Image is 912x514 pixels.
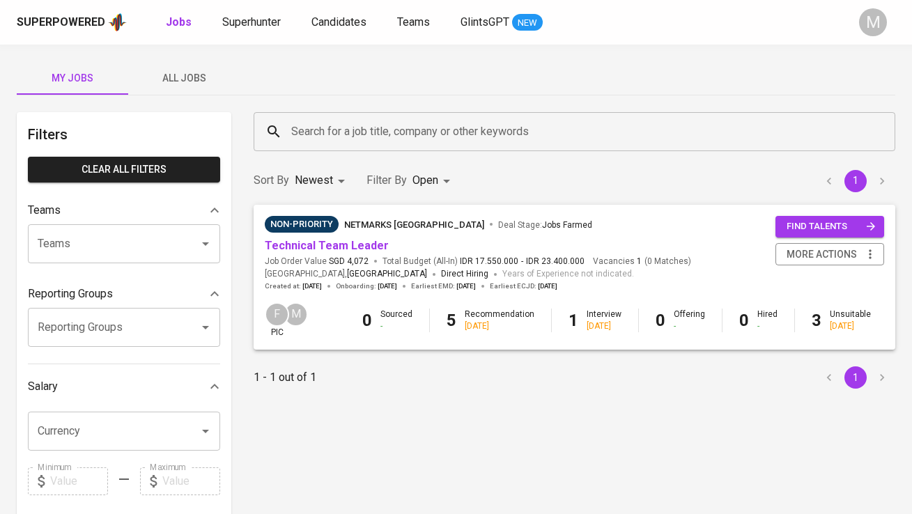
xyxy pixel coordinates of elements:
[265,239,389,252] a: Technical Team Leader
[521,256,523,267] span: -
[447,311,456,330] b: 5
[254,172,289,189] p: Sort By
[329,256,369,267] span: SGD 4,072
[254,369,316,386] p: 1 - 1 out of 1
[17,15,105,31] div: Superpowered
[108,12,127,33] img: app logo
[28,280,220,308] div: Reporting Groups
[465,320,534,332] div: [DATE]
[461,14,543,31] a: GlintsGPT NEW
[265,302,289,327] div: F
[739,311,749,330] b: 0
[542,220,592,230] span: Jobs Farmed
[265,217,339,231] span: Non-Priority
[512,16,543,30] span: NEW
[441,269,488,279] span: Direct Hiring
[311,14,369,31] a: Candidates
[569,311,578,330] b: 1
[412,173,438,187] span: Open
[28,286,113,302] p: Reporting Groups
[775,243,884,266] button: more actions
[787,246,857,263] span: more actions
[412,168,455,194] div: Open
[465,309,534,332] div: Recommendation
[28,378,58,395] p: Salary
[166,15,192,29] b: Jobs
[222,14,284,31] a: Superhunter
[844,170,867,192] button: page 1
[816,366,895,389] nav: pagination navigation
[265,256,369,267] span: Job Order Value
[265,302,289,338] div: pic
[587,309,621,332] div: Interview
[674,309,705,332] div: Offering
[137,70,231,87] span: All Jobs
[347,267,427,281] span: [GEOGRAPHIC_DATA]
[265,216,339,233] div: Sufficient Talents in Pipeline
[25,70,120,87] span: My Jobs
[295,172,333,189] p: Newest
[830,309,871,332] div: Unsuitable
[830,320,871,332] div: [DATE]
[336,281,397,291] span: Onboarding :
[538,281,557,291] span: [DATE]
[380,320,412,332] div: -
[50,467,108,495] input: Value
[362,311,372,330] b: 0
[456,281,476,291] span: [DATE]
[344,219,484,230] span: Netmarks [GEOGRAPHIC_DATA]
[498,220,592,230] span: Deal Stage :
[816,170,895,192] nav: pagination navigation
[166,14,194,31] a: Jobs
[757,320,778,332] div: -
[39,161,209,178] span: Clear All filters
[411,281,476,291] span: Earliest EMD :
[587,320,621,332] div: [DATE]
[28,123,220,146] h6: Filters
[284,302,308,327] div: M
[366,172,407,189] p: Filter By
[812,311,821,330] b: 3
[265,267,427,281] span: [GEOGRAPHIC_DATA] ,
[397,15,430,29] span: Teams
[859,8,887,36] div: M
[674,320,705,332] div: -
[28,157,220,182] button: Clear All filters
[311,15,366,29] span: Candidates
[397,14,433,31] a: Teams
[490,281,557,291] span: Earliest ECJD :
[635,256,642,267] span: 1
[460,256,518,267] span: IDR 17.550.000
[502,267,634,281] span: Years of Experience not indicated.
[844,366,867,389] button: page 1
[775,216,884,237] button: find talents
[196,234,215,254] button: Open
[378,281,397,291] span: [DATE]
[787,219,876,235] span: find talents
[382,256,585,267] span: Total Budget (All-In)
[162,467,220,495] input: Value
[302,281,322,291] span: [DATE]
[380,309,412,332] div: Sourced
[17,12,127,33] a: Superpoweredapp logo
[757,309,778,332] div: Hired
[196,318,215,337] button: Open
[28,196,220,224] div: Teams
[593,256,691,267] span: Vacancies ( 0 Matches )
[222,15,281,29] span: Superhunter
[461,15,509,29] span: GlintsGPT
[265,281,322,291] span: Created at :
[28,202,61,219] p: Teams
[526,256,585,267] span: IDR 23.400.000
[28,373,220,400] div: Salary
[295,168,350,194] div: Newest
[656,311,665,330] b: 0
[196,421,215,441] button: Open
